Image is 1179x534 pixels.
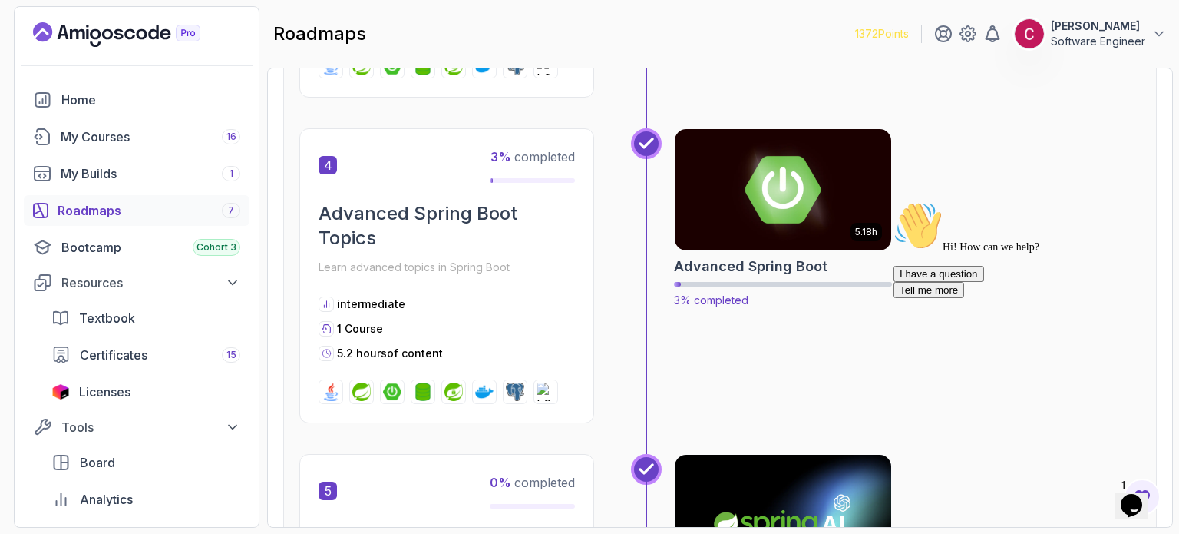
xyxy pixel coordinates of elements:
[444,383,463,401] img: spring-security logo
[24,158,249,189] a: builds
[230,167,233,180] span: 1
[383,383,401,401] img: spring-boot logo
[226,349,236,361] span: 15
[61,238,240,257] div: Bootcamp
[352,383,371,401] img: spring logo
[669,126,897,254] img: Advanced Spring Boot card
[319,482,337,500] span: 5
[80,453,115,472] span: Board
[80,490,133,509] span: Analytics
[490,149,575,164] span: completed
[24,121,249,152] a: courses
[24,232,249,263] a: bootcamp
[475,383,494,401] img: docker logo
[490,149,511,164] span: 3 %
[42,447,249,478] a: board
[24,269,249,297] button: Resources
[42,484,249,515] a: analytics
[322,383,340,401] img: java logo
[1115,473,1164,519] iframe: chat widget
[51,384,70,400] img: jetbrains icon
[61,418,240,436] div: Tools
[80,346,147,364] span: Certificates
[6,6,282,103] div: 👋Hi! How can we help?I have a questionTell me more
[537,383,555,401] img: h2 logo
[337,322,383,335] span: 1 Course
[6,87,77,103] button: Tell me more
[674,256,827,277] h2: Advanced Spring Boot
[24,85,249,115] a: home
[414,383,432,401] img: spring-data-jpa logo
[33,22,236,47] a: Landing page
[61,91,240,109] div: Home
[42,303,249,333] a: textbook
[1051,18,1145,34] p: [PERSON_NAME]
[61,274,240,292] div: Resources
[674,294,748,307] span: 3% completed
[79,309,135,327] span: Textbook
[273,22,366,46] h2: roadmaps
[319,201,575,250] h2: Advanced Spring Boot Topics
[887,195,1164,465] iframe: chat widget
[319,156,337,174] span: 4
[196,241,236,254] span: Cohort 3
[1015,19,1044,48] img: user profile image
[337,297,405,312] p: intermediate
[1051,34,1145,49] p: Software Engineer
[319,257,575,278] p: Learn advanced topics in Spring Boot
[855,226,877,238] p: 5.18h
[226,131,236,143] span: 16
[490,475,575,490] span: completed
[42,376,249,407] a: licenses
[61,164,240,183] div: My Builds
[490,475,511,490] span: 0 %
[24,413,249,441] button: Tools
[79,383,130,401] span: Licenses
[228,204,234,217] span: 7
[506,383,524,401] img: postgres logo
[24,195,249,226] a: roadmaps
[6,46,152,58] span: Hi! How can we help?
[855,26,909,41] p: 1372 Points
[58,201,240,220] div: Roadmaps
[42,340,249,370] a: certificates
[6,71,97,87] button: I have a question
[337,346,443,361] p: 5.2 hours of content
[1014,18,1167,49] button: user profile image[PERSON_NAME]Software Engineer
[61,128,240,146] div: My Courses
[674,128,892,308] a: Advanced Spring Boot card5.18hAdvanced Spring Boot3% completed
[6,6,55,55] img: :wave:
